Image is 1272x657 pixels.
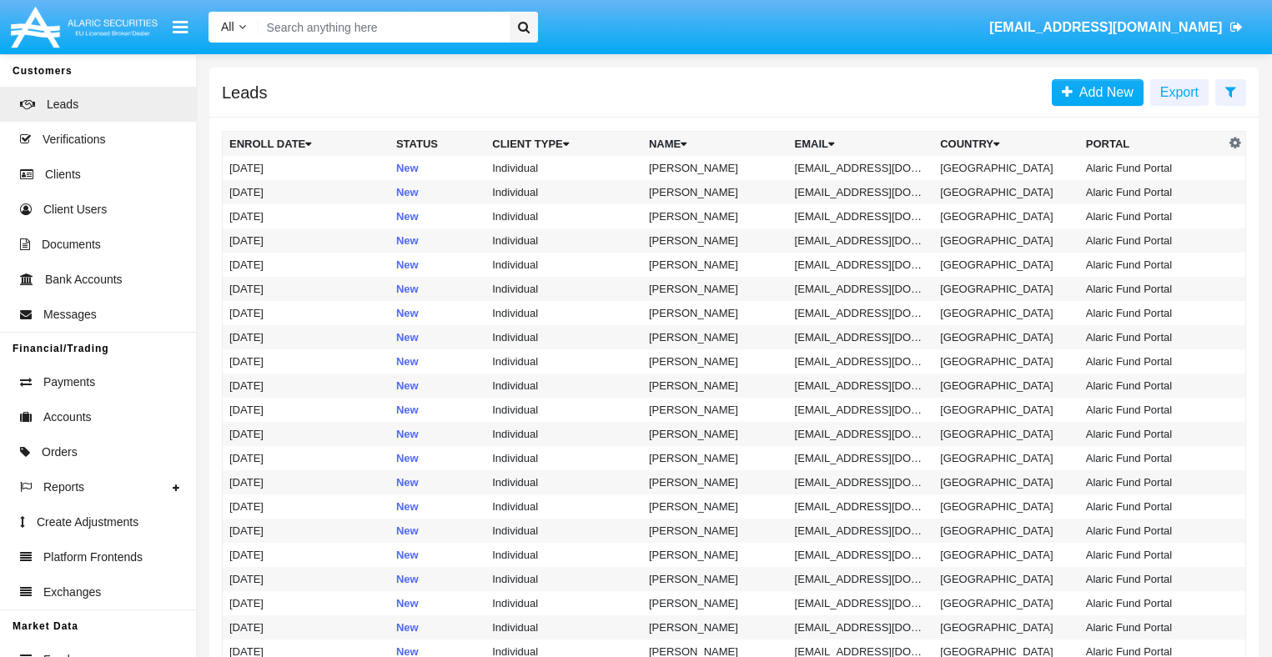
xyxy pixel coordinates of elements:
span: Create Adjustments [37,514,138,531]
span: Reports [43,479,84,496]
td: Alaric Fund Portal [1079,349,1225,374]
td: [EMAIL_ADDRESS][DOMAIN_NAME] [788,422,934,446]
td: Alaric Fund Portal [1079,494,1225,519]
td: [GEOGRAPHIC_DATA] [933,156,1079,180]
span: Leads [47,96,78,113]
td: New [390,277,485,301]
td: Alaric Fund Portal [1079,180,1225,204]
td: Alaric Fund Portal [1079,567,1225,591]
td: New [390,519,485,543]
td: [EMAIL_ADDRESS][DOMAIN_NAME] [788,470,934,494]
td: Individual [485,567,642,591]
td: Individual [485,615,642,639]
span: [EMAIL_ADDRESS][DOMAIN_NAME] [989,20,1222,34]
td: New [390,301,485,325]
td: [DATE] [223,325,390,349]
td: [PERSON_NAME] [642,374,788,398]
td: New [390,494,485,519]
a: [EMAIL_ADDRESS][DOMAIN_NAME] [982,4,1251,51]
td: [EMAIL_ADDRESS][DOMAIN_NAME] [788,567,934,591]
td: [PERSON_NAME] [642,156,788,180]
td: New [390,446,485,470]
td: Individual [485,519,642,543]
td: [EMAIL_ADDRESS][DOMAIN_NAME] [788,519,934,543]
span: Add New [1073,85,1134,99]
th: Name [642,132,788,157]
td: [EMAIL_ADDRESS][DOMAIN_NAME] [788,543,934,567]
td: Individual [485,494,642,519]
td: [PERSON_NAME] [642,277,788,301]
th: Enroll Date [223,132,390,157]
td: Alaric Fund Portal [1079,398,1225,422]
td: Alaric Fund Portal [1079,374,1225,398]
td: Alaric Fund Portal [1079,470,1225,494]
td: Alaric Fund Portal [1079,422,1225,446]
td: [GEOGRAPHIC_DATA] [933,204,1079,228]
td: [EMAIL_ADDRESS][DOMAIN_NAME] [788,398,934,422]
span: Orders [42,444,78,461]
td: [GEOGRAPHIC_DATA] [933,228,1079,253]
span: Verifications [43,131,105,148]
td: New [390,325,485,349]
td: Individual [485,277,642,301]
td: Alaric Fund Portal [1079,204,1225,228]
td: [DATE] [223,519,390,543]
td: [EMAIL_ADDRESS][DOMAIN_NAME] [788,615,934,639]
td: [PERSON_NAME] [642,228,788,253]
td: [EMAIL_ADDRESS][DOMAIN_NAME] [788,349,934,374]
td: Alaric Fund Portal [1079,543,1225,567]
td: [GEOGRAPHIC_DATA] [933,446,1079,470]
td: [GEOGRAPHIC_DATA] [933,615,1079,639]
td: [PERSON_NAME] [642,204,788,228]
td: [PERSON_NAME] [642,422,788,446]
td: New [390,615,485,639]
td: [DATE] [223,398,390,422]
span: All [221,20,234,33]
td: [PERSON_NAME] [642,543,788,567]
td: [GEOGRAPHIC_DATA] [933,277,1079,301]
td: [EMAIL_ADDRESS][DOMAIN_NAME] [788,494,934,519]
td: [PERSON_NAME] [642,470,788,494]
td: [DATE] [223,543,390,567]
td: [DATE] [223,591,390,615]
td: New [390,374,485,398]
td: [PERSON_NAME] [642,567,788,591]
td: [DATE] [223,446,390,470]
td: New [390,543,485,567]
td: Individual [485,253,642,277]
a: Add New [1052,79,1144,106]
td: [EMAIL_ADDRESS][DOMAIN_NAME] [788,156,934,180]
td: [GEOGRAPHIC_DATA] [933,325,1079,349]
span: Messages [43,306,97,323]
td: [GEOGRAPHIC_DATA] [933,398,1079,422]
span: Export [1160,85,1199,99]
td: [EMAIL_ADDRESS][DOMAIN_NAME] [788,374,934,398]
td: [PERSON_NAME] [642,615,788,639]
td: Individual [485,325,642,349]
td: [DATE] [223,277,390,301]
th: Portal [1079,132,1225,157]
td: Individual [485,470,642,494]
span: Client Users [43,201,107,218]
td: New [390,228,485,253]
td: [PERSON_NAME] [642,301,788,325]
td: [DATE] [223,228,390,253]
h5: Leads [222,86,268,99]
td: [DATE] [223,349,390,374]
td: [DATE] [223,567,390,591]
td: Alaric Fund Portal [1079,446,1225,470]
th: Email [788,132,934,157]
td: Individual [485,349,642,374]
td: Individual [485,204,642,228]
img: Logo image [8,3,160,52]
td: [GEOGRAPHIC_DATA] [933,180,1079,204]
td: Alaric Fund Portal [1079,591,1225,615]
td: [PERSON_NAME] [642,494,788,519]
td: [DATE] [223,422,390,446]
td: Alaric Fund Portal [1079,228,1225,253]
td: [EMAIL_ADDRESS][DOMAIN_NAME] [788,253,934,277]
td: Alaric Fund Portal [1079,156,1225,180]
td: New [390,204,485,228]
td: [GEOGRAPHIC_DATA] [933,422,1079,446]
td: New [390,567,485,591]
